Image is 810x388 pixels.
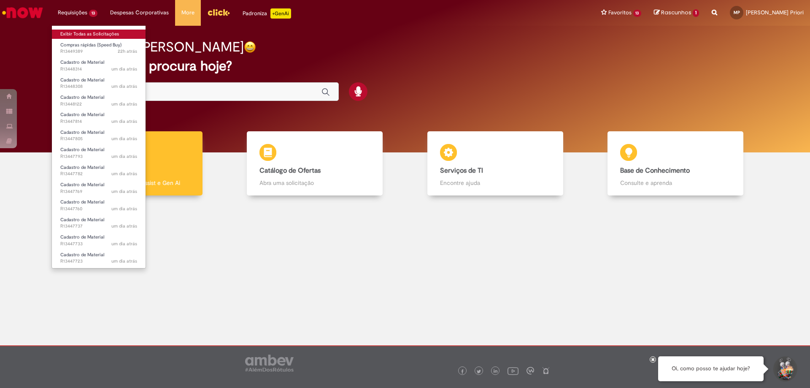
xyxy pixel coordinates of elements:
[693,9,699,17] span: 1
[110,8,169,17] span: Despesas Corporativas
[52,215,146,231] a: Aberto R13447737 : Cadastro de Material
[60,188,137,195] span: R13447769
[111,188,137,195] time: 26/08/2025 11:21:52
[60,147,104,153] span: Cadastro de Material
[60,42,121,48] span: Compras rápidas (Speed Buy)
[111,188,137,195] span: um dia atrás
[52,198,146,213] a: Aberto R13447760 : Cadastro de Material
[60,153,137,160] span: R13447793
[60,164,104,171] span: Cadastro de Material
[60,206,137,212] span: R13447760
[58,8,87,17] span: Requisições
[259,166,321,175] b: Catálogo de Ofertas
[111,66,137,72] span: um dia atrás
[52,58,146,73] a: Aberto R13448314 : Cadastro de Material
[60,83,137,90] span: R13448308
[60,94,104,100] span: Cadastro de Material
[111,101,137,107] span: um dia atrás
[1,4,44,21] img: ServiceNow
[111,258,137,264] span: um dia atrás
[60,136,137,142] span: R13447805
[60,77,104,83] span: Cadastro de Material
[111,118,137,125] span: um dia atrás
[494,369,498,374] img: logo_footer_linkedin.png
[658,356,764,381] div: Oi, como posso te ajudar hoje?
[111,83,137,90] span: um dia atrás
[111,241,137,247] span: um dia atrás
[51,25,146,269] ul: Requisições
[111,223,137,229] span: um dia atrás
[111,206,137,212] time: 26/08/2025 11:20:42
[52,41,146,56] a: Aberto R13449389 : Compras rápidas (Speed Buy)
[633,10,642,17] span: 13
[60,252,104,258] span: Cadastro de Material
[60,234,104,240] span: Cadastro de Material
[52,145,146,161] a: Aberto R13447793 : Cadastro de Material
[734,10,740,15] span: MP
[118,48,137,54] span: 22h atrás
[620,166,690,175] b: Base de Conhecimento
[608,8,632,17] span: Favoritos
[60,66,137,73] span: R13448314
[772,356,797,382] button: Iniciar Conversa de Suporte
[73,59,737,73] h2: O que você procura hoje?
[111,206,137,212] span: um dia atrás
[111,241,137,247] time: 26/08/2025 11:16:07
[89,10,97,17] span: 13
[207,6,230,19] img: click_logo_yellow_360x200.png
[111,153,137,160] span: um dia atrás
[477,369,481,374] img: logo_footer_twitter.png
[60,199,104,205] span: Cadastro de Material
[661,8,691,16] span: Rascunhos
[52,128,146,144] a: Aberto R13447805 : Cadastro de Material
[542,367,550,374] img: logo_footer_naosei.png
[586,131,766,196] a: Base de Conhecimento Consulte e aprenda
[620,179,731,187] p: Consulte e aprenda
[60,101,137,108] span: R13448122
[52,180,146,196] a: Aberto R13447769 : Cadastro de Material
[60,118,137,125] span: R13447814
[654,9,699,17] a: Rascunhos
[111,223,137,229] time: 26/08/2025 11:17:21
[181,8,194,17] span: More
[111,153,137,160] time: 26/08/2025 11:25:02
[245,355,294,372] img: logo_footer_ambev_rotulo_gray.png
[526,367,534,374] img: logo_footer_workplace.png
[111,258,137,264] time: 26/08/2025 11:14:32
[244,41,256,53] img: happy-face.png
[52,110,146,126] a: Aberto R13447814 : Cadastro de Material
[60,171,137,177] span: R13447782
[60,182,104,188] span: Cadastro de Material
[52,76,146,91] a: Aberto R13448308 : Cadastro de Material
[270,8,291,19] p: +GenAi
[60,48,137,55] span: R13449389
[111,136,137,142] time: 26/08/2025 11:26:49
[60,241,137,247] span: R13447733
[440,166,483,175] b: Serviços de TI
[73,40,244,54] h2: Boa tarde, [PERSON_NAME]
[52,93,146,109] a: Aberto R13448122 : Cadastro de Material
[746,9,804,16] span: [PERSON_NAME] Priori
[225,131,405,196] a: Catálogo de Ofertas Abra uma solicitação
[60,258,137,265] span: R13447723
[440,179,551,187] p: Encontre ajuda
[60,223,137,230] span: R13447737
[60,59,104,65] span: Cadastro de Material
[405,131,586,196] a: Serviços de TI Encontre ajuda
[52,30,146,39] a: Exibir Todas as Solicitações
[111,136,137,142] span: um dia atrás
[52,250,146,266] a: Aberto R13447723 : Cadastro de Material
[111,171,137,177] span: um dia atrás
[60,129,104,136] span: Cadastro de Material
[52,233,146,248] a: Aberto R13447733 : Cadastro de Material
[111,118,137,125] time: 26/08/2025 11:28:24
[44,131,225,196] a: Tirar dúvidas Tirar dúvidas com Lupi Assist e Gen Ai
[52,163,146,179] a: Aberto R13447782 : Cadastro de Material
[111,171,137,177] time: 26/08/2025 11:24:00
[111,83,137,90] time: 26/08/2025 13:23:17
[60,217,104,223] span: Cadastro de Material
[460,369,464,374] img: logo_footer_facebook.png
[259,179,370,187] p: Abra uma solicitação
[243,8,291,19] div: Padroniza
[508,365,518,376] img: logo_footer_youtube.png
